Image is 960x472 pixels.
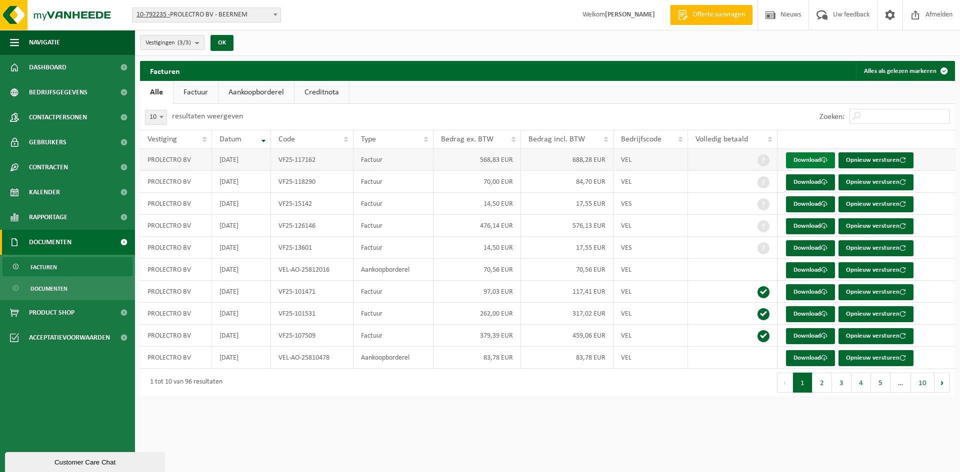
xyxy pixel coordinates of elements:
[433,171,521,193] td: 70,00 EUR
[212,149,271,171] td: [DATE]
[433,347,521,369] td: 83,78 EUR
[212,237,271,259] td: [DATE]
[136,11,170,18] tcxspan: Call 10-792235 - via 3CX
[361,135,376,143] span: Type
[890,373,911,393] span: …
[218,81,294,104] a: Aankoopborderel
[29,300,74,325] span: Product Shop
[521,215,613,237] td: 576,13 EUR
[29,205,67,230] span: Rapportage
[212,215,271,237] td: [DATE]
[271,237,353,259] td: VF25-13601
[140,303,212,325] td: PROLECTRO BV
[271,325,353,347] td: VF25-107509
[613,149,688,171] td: VEL
[613,259,688,281] td: VEL
[29,230,71,255] span: Documenten
[212,281,271,303] td: [DATE]
[29,155,68,180] span: Contracten
[433,325,521,347] td: 379,39 EUR
[271,171,353,193] td: VF25-118290
[353,215,433,237] td: Factuur
[812,373,832,393] button: 2
[786,306,835,322] a: Download
[271,347,353,369] td: VEL-AO-25810478
[212,171,271,193] td: [DATE]
[210,35,233,51] button: OK
[433,259,521,281] td: 70,56 EUR
[838,218,913,234] button: Opnieuw versturen
[140,193,212,215] td: PROLECTRO BV
[441,135,493,143] span: Bedrag ex. BTW
[613,325,688,347] td: VEL
[145,110,166,124] span: 10
[851,373,871,393] button: 4
[353,281,433,303] td: Factuur
[271,149,353,171] td: VF25-117162
[613,347,688,369] td: VEL
[838,284,913,300] button: Opnieuw versturen
[29,130,66,155] span: Gebruikers
[132,7,281,22] span: 10-792235 - PROLECTRO BV - BEERNEM
[786,284,835,300] a: Download
[613,237,688,259] td: VES
[147,135,177,143] span: Vestiging
[140,61,190,80] h2: Facturen
[29,80,87,105] span: Bedrijfsgegevens
[521,303,613,325] td: 317,02 EUR
[786,152,835,168] a: Download
[433,281,521,303] td: 97,03 EUR
[911,373,934,393] button: 10
[140,215,212,237] td: PROLECTRO BV
[521,347,613,369] td: 83,78 EUR
[521,237,613,259] td: 17,55 EUR
[353,149,433,171] td: Factuur
[212,193,271,215] td: [DATE]
[786,262,835,278] a: Download
[212,347,271,369] td: [DATE]
[5,450,167,472] iframe: chat widget
[29,105,87,130] span: Contactpersonen
[528,135,585,143] span: Bedrag incl. BTW
[173,81,218,104] a: Factuur
[140,325,212,347] td: PROLECTRO BV
[140,281,212,303] td: PROLECTRO BV
[786,196,835,212] a: Download
[140,149,212,171] td: PROLECTRO BV
[521,281,613,303] td: 117,41 EUR
[838,196,913,212] button: Opnieuw versturen
[353,259,433,281] td: Aankoopborderel
[856,61,954,81] button: Alles als gelezen markeren
[140,347,212,369] td: PROLECTRO BV
[786,174,835,190] a: Download
[613,193,688,215] td: VES
[793,373,812,393] button: 1
[212,259,271,281] td: [DATE]
[145,110,167,125] span: 10
[30,258,57,277] span: Facturen
[353,193,433,215] td: Factuur
[177,39,191,46] count: (3/3)
[838,350,913,366] button: Opnieuw versturen
[433,215,521,237] td: 476,14 EUR
[521,171,613,193] td: 84,70 EUR
[140,237,212,259] td: PROLECTRO BV
[605,11,655,18] strong: [PERSON_NAME]
[777,373,793,393] button: Previous
[695,135,748,143] span: Volledig betaald
[838,152,913,168] button: Opnieuw versturen
[212,303,271,325] td: [DATE]
[838,240,913,256] button: Opnieuw versturen
[219,135,241,143] span: Datum
[690,10,747,20] span: Offerte aanvragen
[521,259,613,281] td: 70,56 EUR
[433,237,521,259] td: 14,50 EUR
[30,279,67,298] span: Documenten
[140,171,212,193] td: PROLECTRO BV
[353,303,433,325] td: Factuur
[786,328,835,344] a: Download
[140,259,212,281] td: PROLECTRO BV
[819,113,844,121] label: Zoeken:
[271,259,353,281] td: VEL-AO-25812016
[278,135,295,143] span: Code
